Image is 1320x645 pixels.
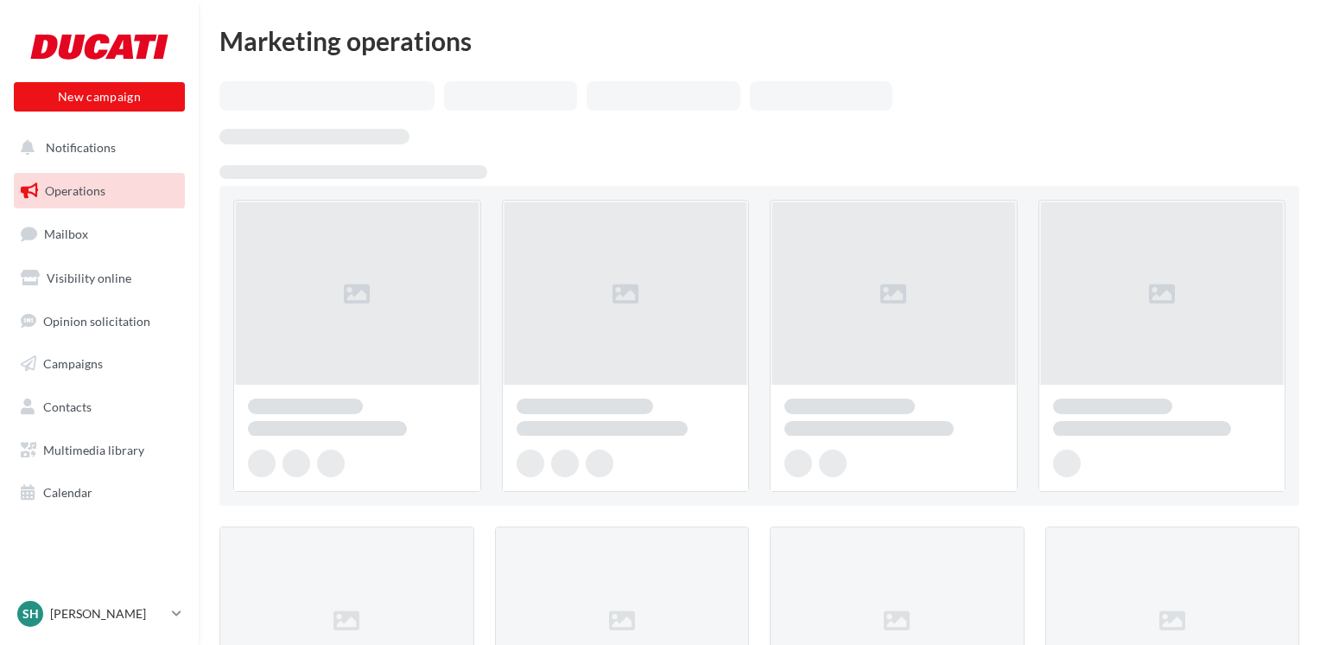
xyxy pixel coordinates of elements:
[10,173,188,209] a: Operations
[43,485,92,500] span: Calendar
[10,130,181,166] button: Notifications
[45,183,105,198] span: Operations
[43,443,144,457] span: Multimedia library
[10,303,188,340] a: Opinion solicitation
[46,140,116,155] span: Notifications
[44,227,88,241] span: Mailbox
[47,271,131,285] span: Visibility online
[14,597,185,630] a: SH [PERSON_NAME]
[10,432,188,469] a: Multimedia library
[43,313,150,328] span: Opinion solicitation
[10,389,188,425] a: Contacts
[43,399,92,414] span: Contacts
[10,346,188,382] a: Campaigns
[14,82,185,112] button: New campaign
[10,215,188,252] a: Mailbox
[50,605,165,623] p: [PERSON_NAME]
[10,260,188,297] a: Visibility online
[43,356,103,371] span: Campaigns
[219,28,1299,54] div: Marketing operations
[10,475,188,511] a: Calendar
[22,605,39,623] span: SH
